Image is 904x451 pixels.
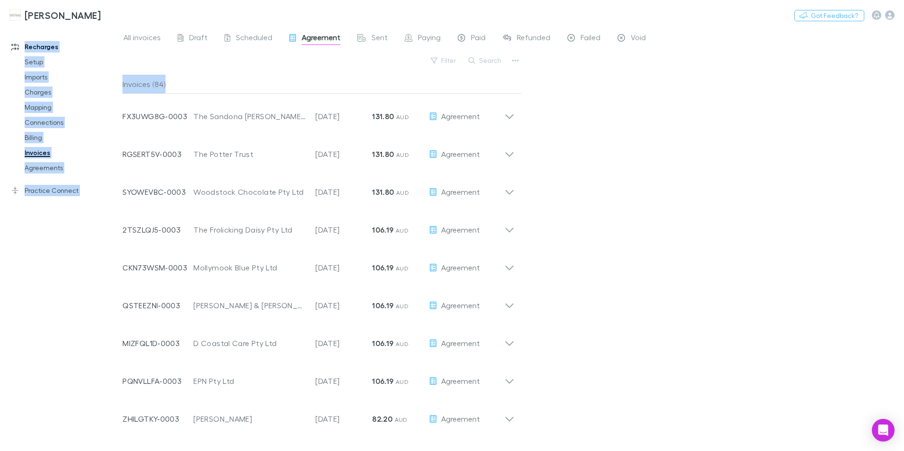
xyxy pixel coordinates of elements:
span: Failed [581,33,600,45]
p: [DATE] [315,413,372,425]
p: [DATE] [315,148,372,160]
span: Agreement [441,301,480,310]
span: Agreement [441,225,480,234]
a: Invoices [15,145,128,160]
span: AUD [396,151,409,158]
strong: 106.19 [372,301,393,310]
div: SYOWEVBC-0003Woodstock Chocolate Pty Ltd[DATE]131.80 AUDAgreement [115,169,522,207]
p: [DATE] [315,186,372,198]
button: Got Feedback? [794,10,864,21]
span: Agreement [441,263,480,272]
p: [DATE] [315,262,372,273]
div: MIZFQL1D-0003D Coastal Care Pty Ltd[DATE]106.19 AUDAgreement [115,321,522,358]
div: The Sandona [PERSON_NAME] Family Trust [193,111,306,122]
span: Refunded [517,33,550,45]
div: FX3UWG8G-0003The Sandona [PERSON_NAME] Family Trust[DATE]131.80 AUDAgreement [115,94,522,131]
a: Agreements [15,160,128,175]
p: [DATE] [315,338,372,349]
button: Search [464,55,507,66]
strong: 82.20 [372,414,392,424]
div: RGSERT5V-0003The Potter Trust[DATE]131.80 AUDAgreement [115,131,522,169]
div: PQNVLLFA-0003EPN Pty Ltd[DATE]106.19 AUDAgreement [115,358,522,396]
a: Charges [15,85,128,100]
a: Billing [15,130,128,145]
div: 2TSZLQJ5-0003The Frolicking Daisy Pty Ltd[DATE]106.19 AUDAgreement [115,207,522,245]
span: Paid [471,33,486,45]
div: The Frolicking Daisy Pty Ltd [193,224,306,235]
p: RGSERT5V-0003 [122,148,193,160]
div: QSTEEZNI-0003[PERSON_NAME] & [PERSON_NAME][DATE]106.19 AUDAgreement [115,283,522,321]
div: The Potter Trust [193,148,306,160]
strong: 131.80 [372,149,394,159]
p: [DATE] [315,375,372,387]
div: Woodstock Chocolate Pty Ltd [193,186,306,198]
p: SYOWEVBC-0003 [122,186,193,198]
span: AUD [396,189,409,196]
strong: 106.19 [372,225,393,234]
div: [PERSON_NAME] & [PERSON_NAME] [193,300,306,311]
span: Agreement [441,112,480,121]
div: Open Intercom Messenger [872,419,895,442]
span: Agreement [441,338,480,347]
span: Agreement [441,149,480,158]
span: Draft [189,33,208,45]
p: 2TSZLQJ5-0003 [122,224,193,235]
span: Agreement [441,414,480,423]
div: CKN73WSM-0003Mollymook Blue Pty Ltd[DATE]106.19 AUDAgreement [115,245,522,283]
span: AUD [396,340,409,347]
strong: 106.19 [372,338,393,348]
span: Agreement [441,376,480,385]
span: Scheduled [236,33,272,45]
div: D Coastal Care Pty Ltd [193,338,306,349]
span: Agreement [302,33,340,45]
span: Sent [372,33,388,45]
a: Recharges [2,39,128,54]
div: [PERSON_NAME] [193,413,306,425]
a: Imports [15,69,128,85]
span: All invoices [123,33,161,45]
a: Mapping [15,100,128,115]
p: PQNVLLFA-0003 [122,375,193,387]
strong: 131.80 [372,112,394,121]
p: FX3UWG8G-0003 [122,111,193,122]
div: EPN Pty Ltd [193,375,306,387]
strong: 106.19 [372,376,393,386]
img: Hales Douglass's Logo [9,9,21,21]
p: ZHILGTKY-0003 [122,413,193,425]
span: AUD [396,227,409,234]
div: Mollymook Blue Pty Ltd [193,262,306,273]
span: AUD [396,378,409,385]
strong: 131.80 [372,187,394,197]
a: [PERSON_NAME] [4,4,106,26]
p: [DATE] [315,300,372,311]
p: [DATE] [315,224,372,235]
span: AUD [396,265,409,272]
a: Practice Connect [2,183,128,198]
span: Paying [418,33,441,45]
h3: [PERSON_NAME] [25,9,101,21]
span: AUD [396,113,409,121]
p: CKN73WSM-0003 [122,262,193,273]
a: Connections [15,115,128,130]
strong: 106.19 [372,263,393,272]
p: QSTEEZNI-0003 [122,300,193,311]
span: Agreement [441,187,480,196]
a: Setup [15,54,128,69]
p: MIZFQL1D-0003 [122,338,193,349]
button: Filter [426,55,462,66]
span: AUD [396,303,409,310]
div: ZHILGTKY-0003[PERSON_NAME][DATE]82.20 AUDAgreement [115,396,522,434]
span: AUD [395,416,408,423]
p: [DATE] [315,111,372,122]
span: Void [631,33,646,45]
